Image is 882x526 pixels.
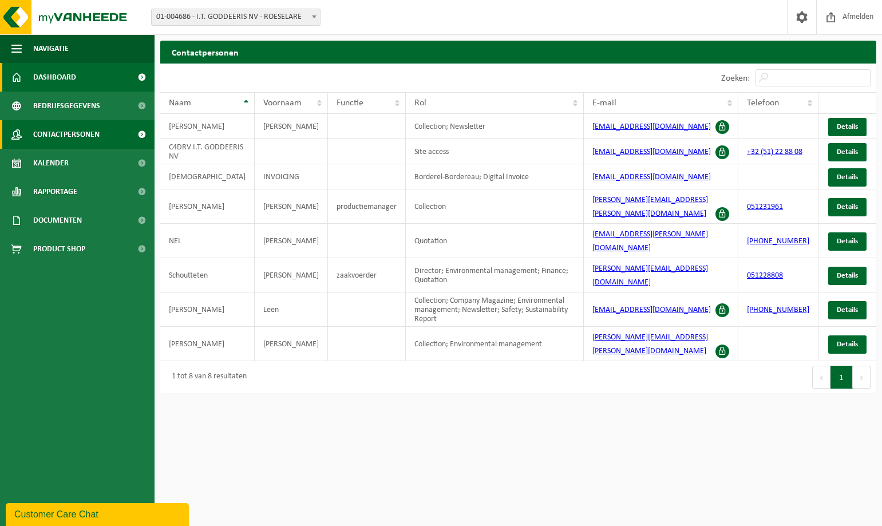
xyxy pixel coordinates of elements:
[328,258,406,292] td: zaakvoerder
[406,164,584,189] td: Borderel-Bordereau; Digital Invoice
[592,148,711,156] a: [EMAIL_ADDRESS][DOMAIN_NAME]
[828,168,867,187] a: Details
[33,63,76,92] span: Dashboard
[255,258,328,292] td: [PERSON_NAME]
[337,98,363,108] span: Functie
[828,143,867,161] a: Details
[33,92,100,120] span: Bedrijfsgegevens
[33,206,82,235] span: Documenten
[747,306,809,314] a: [PHONE_NUMBER]
[6,501,191,526] iframe: chat widget
[160,164,255,189] td: [DEMOGRAPHIC_DATA]
[747,271,783,280] a: 051228808
[33,235,85,263] span: Product Shop
[812,366,830,389] button: Previous
[837,306,858,314] span: Details
[837,173,858,181] span: Details
[406,189,584,224] td: Collection
[160,189,255,224] td: [PERSON_NAME]
[255,327,328,361] td: [PERSON_NAME]
[406,327,584,361] td: Collection; Environmental management
[169,98,191,108] span: Naam
[406,292,584,327] td: Collection; Company Magazine; Environmental management; Newsletter; Safety; Sustainability Report
[160,327,255,361] td: [PERSON_NAME]
[33,34,69,63] span: Navigatie
[160,224,255,258] td: NEL
[152,9,320,25] span: 01-004686 - I.T. GODDEERIS NV - ROESELARE
[255,224,328,258] td: [PERSON_NAME]
[166,367,247,387] div: 1 tot 8 van 8 resultaten
[263,98,302,108] span: Voornaam
[747,148,802,156] a: +32 (51) 22 88 08
[830,366,853,389] button: 1
[837,203,858,211] span: Details
[160,292,255,327] td: [PERSON_NAME]
[592,122,711,131] a: [EMAIL_ADDRESS][DOMAIN_NAME]
[592,306,711,314] a: [EMAIL_ADDRESS][DOMAIN_NAME]
[853,366,871,389] button: Next
[406,224,584,258] td: Quotation
[406,114,584,139] td: Collection; Newsletter
[592,230,708,252] a: [EMAIL_ADDRESS][PERSON_NAME][DOMAIN_NAME]
[837,148,858,156] span: Details
[255,164,328,189] td: INVOICING
[592,98,616,108] span: E-mail
[406,139,584,164] td: Site access
[592,333,708,355] a: [PERSON_NAME][EMAIL_ADDRESS][PERSON_NAME][DOMAIN_NAME]
[255,292,328,327] td: Leen
[837,272,858,279] span: Details
[828,232,867,251] a: Details
[592,196,708,218] a: [PERSON_NAME][EMAIL_ADDRESS][PERSON_NAME][DOMAIN_NAME]
[255,114,328,139] td: [PERSON_NAME]
[828,335,867,354] a: Details
[837,123,858,130] span: Details
[33,177,77,206] span: Rapportage
[151,9,321,26] span: 01-004686 - I.T. GODDEERIS NV - ROESELARE
[828,118,867,136] a: Details
[255,189,328,224] td: [PERSON_NAME]
[837,238,858,245] span: Details
[747,98,779,108] span: Telefoon
[160,114,255,139] td: [PERSON_NAME]
[592,173,711,181] a: [EMAIL_ADDRESS][DOMAIN_NAME]
[828,267,867,285] a: Details
[721,74,750,83] label: Zoeken:
[160,41,876,63] h2: Contactpersonen
[828,198,867,216] a: Details
[592,264,708,287] a: [PERSON_NAME][EMAIL_ADDRESS][DOMAIN_NAME]
[406,258,584,292] td: Director; Environmental management; Finance; Quotation
[747,203,783,211] a: 051231961
[33,120,100,149] span: Contactpersonen
[747,237,809,246] a: [PHONE_NUMBER]
[328,189,406,224] td: productiemanager
[33,149,69,177] span: Kalender
[160,258,255,292] td: Schoutteten
[414,98,426,108] span: Rol
[160,139,255,164] td: C4DRV I.T. GODDEERIS NV
[828,301,867,319] a: Details
[837,341,858,348] span: Details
